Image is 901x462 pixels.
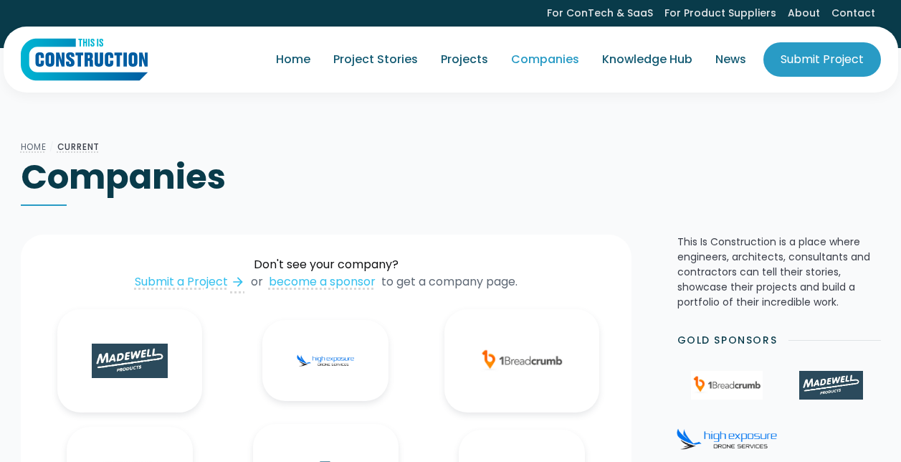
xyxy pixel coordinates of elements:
img: Madewell Products [799,371,862,400]
a: News [704,39,758,80]
div: Don't see your company? [38,256,614,273]
img: 1Breadcrumb [691,371,763,400]
img: High Exposure [297,354,354,367]
h2: Gold Sponsors [677,333,778,348]
a: Projects [429,39,500,80]
h1: Companies [21,156,881,199]
p: This Is Construction is a place where engineers, architects, consultants and contractors can tell... [677,235,881,310]
div: Submit a Project [135,273,228,291]
a: Current [57,141,100,153]
div: or [251,273,263,290]
div: Submit Project [781,51,864,68]
a: Home [264,39,322,80]
div: arrow_forward [231,275,245,289]
img: This Is Construction Logo [21,38,148,81]
img: High Exposure [677,428,777,450]
a: Knowledge Hub [591,39,704,80]
a: Submit a Projectarrow_forward [129,273,245,291]
img: 1Breadcrumb [479,344,565,378]
div: / [47,138,57,156]
div: to get a company page. [381,273,518,290]
a: home [21,38,148,81]
a: Project Stories [322,39,429,80]
a: Submit Project [763,42,881,77]
a: become a sponsor [269,273,376,290]
a: Home [21,141,47,153]
img: Madewell Products [92,344,168,378]
a: Companies [500,39,591,80]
